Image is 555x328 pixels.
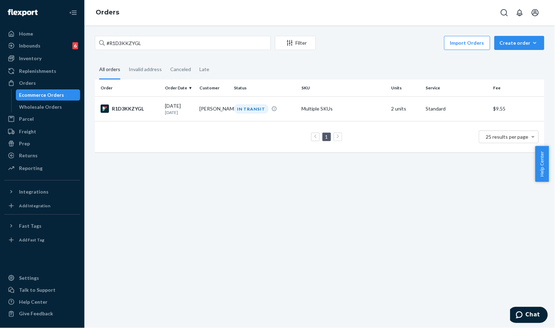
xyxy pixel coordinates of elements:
button: Integrations [4,186,80,197]
a: Parcel [4,113,80,125]
button: Help Center [535,146,549,182]
button: Open account menu [528,6,542,20]
div: Replenishments [19,68,56,75]
a: Inbounds6 [4,40,80,51]
button: Open notifications [513,6,527,20]
a: Add Fast Tag [4,234,80,246]
a: Prep [4,138,80,149]
td: Multiple SKUs [299,96,389,121]
div: Settings [19,275,39,282]
a: Reporting [4,163,80,174]
div: Ecommerce Orders [19,92,64,99]
p: [DATE] [165,109,194,115]
th: SKU [299,80,389,96]
div: Talk to Support [19,286,56,294]
th: Service [423,80,491,96]
div: Orders [19,80,36,87]
th: Order Date [162,80,197,96]
div: Invalid address [129,60,162,78]
div: Returns [19,152,38,159]
a: Wholesale Orders [16,101,81,113]
div: Integrations [19,188,49,195]
a: Freight [4,126,80,137]
div: IN TRANSIT [234,104,269,114]
a: Add Integration [4,200,80,212]
div: Create order [500,39,539,46]
div: 6 [72,42,78,49]
div: Give Feedback [19,310,53,317]
div: Wholesale Orders [19,103,62,111]
ol: breadcrumbs [90,2,125,23]
button: Import Orders [444,36,490,50]
div: Fast Tags [19,222,42,229]
div: Home [19,30,33,37]
a: Replenishments [4,65,80,77]
a: Orders [4,77,80,89]
div: Reporting [19,165,43,172]
div: [DATE] [165,102,194,115]
input: Search orders [95,36,271,50]
button: Fast Tags [4,220,80,232]
div: Late [199,60,209,78]
div: Help Center [19,298,47,305]
span: 25 results per page [486,134,529,140]
th: Units [389,80,423,96]
th: Order [95,80,162,96]
button: Create order [495,36,544,50]
a: Inventory [4,53,80,64]
th: Fee [491,80,544,96]
div: Add Fast Tag [19,237,44,243]
th: Status [231,80,299,96]
a: Settings [4,272,80,284]
td: 2 units [389,96,423,121]
a: Orders [96,8,119,16]
a: Help Center [4,296,80,308]
p: Standard [426,105,488,112]
td: $9.55 [491,96,544,121]
button: Talk to Support [4,284,80,296]
td: [PERSON_NAME] [197,96,231,121]
button: Open Search Box [497,6,511,20]
div: All orders [99,60,120,80]
div: Add Integration [19,203,50,209]
div: Parcel [19,115,34,122]
div: R1D3KKZYGL [101,105,160,113]
a: Page 1 is your current page [324,134,330,140]
a: Returns [4,150,80,161]
a: Ecommerce Orders [16,89,81,101]
div: Inventory [19,55,42,62]
button: Give Feedback [4,308,80,320]
img: Flexport logo [8,9,38,16]
iframe: Opens a widget where you can chat to one of our agents [510,307,548,324]
div: Filter [275,39,315,46]
button: Filter [275,36,316,50]
div: Inbounds [19,42,40,49]
button: Close Navigation [66,6,80,20]
div: Customer [200,85,229,91]
div: Prep [19,140,30,147]
a: Home [4,28,80,39]
div: Canceled [170,60,191,78]
div: Freight [19,128,36,135]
